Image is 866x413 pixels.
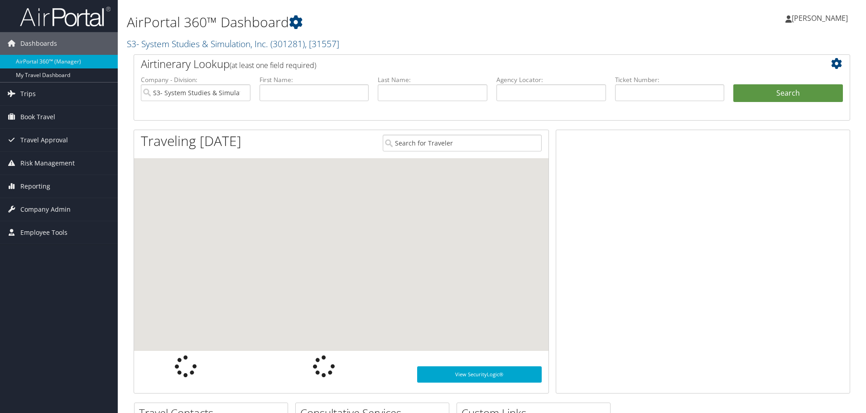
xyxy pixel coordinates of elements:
[615,75,725,84] label: Ticket Number:
[20,175,50,198] span: Reporting
[378,75,487,84] label: Last Name:
[141,56,783,72] h2: Airtinerary Lookup
[20,152,75,175] span: Risk Management
[20,198,71,221] span: Company Admin
[270,38,305,50] span: ( 301281 )
[20,32,57,55] span: Dashboards
[20,83,36,105] span: Trips
[383,135,542,151] input: Search for Traveler
[417,366,542,383] a: View SecurityLogic®
[230,60,316,70] span: (at least one field required)
[127,13,614,32] h1: AirPortal 360™ Dashboard
[20,129,68,151] span: Travel Approval
[127,38,339,50] a: S3- System Studies & Simulation, Inc.
[785,5,857,32] a: [PERSON_NAME]
[733,84,843,102] button: Search
[20,221,67,244] span: Employee Tools
[305,38,339,50] span: , [ 31557 ]
[20,106,55,128] span: Book Travel
[792,13,848,23] span: [PERSON_NAME]
[20,6,111,27] img: airportal-logo.png
[141,131,241,151] h1: Traveling [DATE]
[141,75,250,84] label: Company - Division:
[496,75,606,84] label: Agency Locator:
[260,75,369,84] label: First Name:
